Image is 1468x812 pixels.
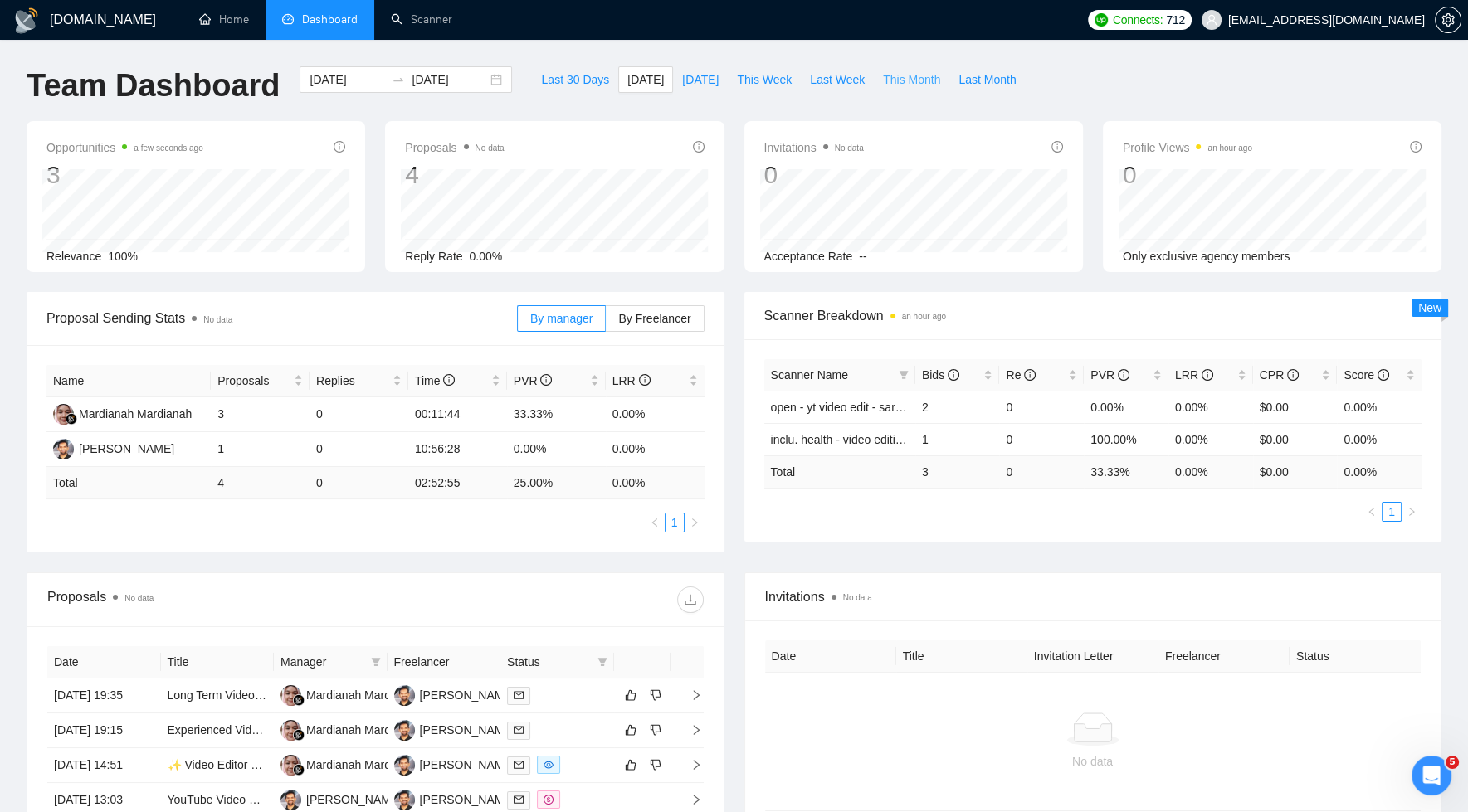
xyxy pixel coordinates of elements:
[47,713,161,748] td: [DATE] 19:15
[1407,507,1417,517] span: right
[678,593,703,606] span: download
[1435,7,1461,33] button: setting
[53,404,74,425] img: MM
[1123,138,1252,158] span: Profile Views
[53,439,74,459] img: AT
[310,71,385,89] input: Start date
[677,794,702,805] span: right
[394,722,515,736] a: AT[PERSON_NAME]
[371,657,381,667] span: filter
[1113,11,1163,29] span: Connects:
[625,723,636,737] span: like
[514,760,524,770] span: mail
[810,71,865,89] span: Last Week
[896,640,1027,673] th: Title
[79,440,174,458] div: [PERSON_NAME]
[665,513,685,532] li: 1
[764,305,1422,326] span: Scanner Breakdown
[1084,423,1168,455] td: 100.00%
[1260,368,1299,382] span: CPR
[394,792,515,805] a: AT[PERSON_NAME]
[46,159,203,191] div: 3
[420,721,515,739] div: [PERSON_NAME]
[108,250,138,263] span: 100%
[685,513,705,532] button: right
[280,755,301,776] img: MM
[280,685,301,706] img: MM
[1410,141,1422,153] span: info-circle
[53,441,174,455] a: AT[PERSON_NAME]
[1362,502,1382,522] button: left
[1337,423,1422,455] td: 0.00%
[682,71,719,89] span: [DATE]
[1166,11,1184,29] span: 712
[514,795,524,805] span: mail
[161,748,275,783] td: ✨ Video Editor Wanted for Personal Instagram Content (Lifestyle / Female CEO / Long-Term)
[408,432,507,467] td: 10:56:28
[405,138,504,158] span: Proposals
[639,374,651,386] span: info-circle
[211,467,310,499] td: 4
[274,646,388,678] th: Manager
[728,66,801,93] button: This Week
[310,467,408,499] td: 0
[27,66,280,105] h1: Team Dashboard
[530,312,593,325] span: By manager
[388,646,501,678] th: Freelancer
[650,758,661,771] span: dislike
[541,71,609,89] span: Last 30 Days
[280,688,419,701] a: MMMardianah Mardianah
[310,397,408,432] td: 0
[79,405,192,423] div: Mardianah Mardianah
[645,513,665,532] button: left
[1402,502,1422,522] li: Next Page
[306,721,419,739] div: Mardianah Mardianah
[922,368,959,382] span: Bids
[507,432,606,467] td: 0.00%
[1412,756,1451,795] iframe: Intercom live chat
[650,688,661,702] span: dislike
[1168,455,1253,488] td: 0.00 %
[677,689,702,701] span: right
[1202,369,1213,381] span: info-circle
[443,374,455,386] span: info-circle
[765,640,896,673] th: Date
[594,649,611,674] span: filter
[507,397,606,432] td: 33.33%
[161,646,275,678] th: Title
[677,586,704,613] button: download
[1253,391,1338,423] td: $0.00
[168,688,456,702] a: Long Term Video Editor Needed - For YouTube Channel
[1253,455,1338,488] td: $ 0.00
[778,752,1407,771] div: No data
[53,406,192,420] a: MMMardianah Mardianah
[1253,423,1338,455] td: $0.00
[420,756,515,774] div: [PERSON_NAME]
[1207,143,1251,153] time: an hour ago
[66,413,77,425] img: gigradar-bm.png
[408,397,507,432] td: 00:11:44
[293,764,305,776] img: gigradar-bm.png
[46,138,203,158] span: Opportunities
[1344,368,1388,382] span: Score
[693,141,705,153] span: info-circle
[532,66,618,93] button: Last 30 Days
[203,315,232,324] span: No data
[412,71,487,89] input: End date
[544,795,554,805] span: dollar
[915,423,1000,455] td: 1
[405,159,504,191] div: 4
[685,513,705,532] li: Next Page
[1435,13,1461,27] a: setting
[168,758,743,771] a: ✨ Video Editor Wanted for Personal Instagram Content (Lifestyle / [DEMOGRAPHIC_DATA] CEO / Long-T...
[1287,369,1299,381] span: info-circle
[392,73,405,86] span: to
[280,792,402,805] a: AT[PERSON_NAME]
[677,724,702,736] span: right
[1006,368,1036,382] span: Re
[1362,502,1382,522] li: Previous Page
[625,758,636,771] span: like
[544,760,554,770] span: eye
[1402,502,1422,522] button: right
[306,790,402,809] div: [PERSON_NAME]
